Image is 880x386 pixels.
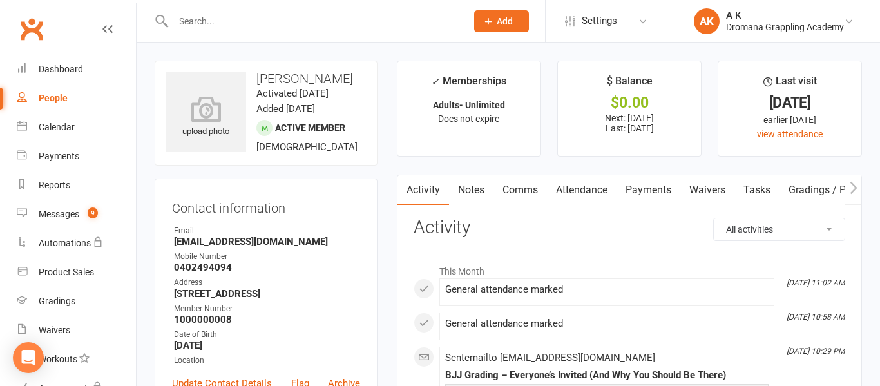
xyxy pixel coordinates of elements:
[169,12,457,30] input: Search...
[414,218,845,238] h3: Activity
[174,303,360,315] div: Member Number
[172,196,360,215] h3: Contact information
[763,73,817,96] div: Last visit
[17,345,136,374] a: Workouts
[787,278,845,287] i: [DATE] 11:02 AM
[39,64,83,74] div: Dashboard
[547,175,617,205] a: Attendance
[39,296,75,306] div: Gradings
[88,207,98,218] span: 9
[39,267,94,277] div: Product Sales
[166,72,367,86] h3: [PERSON_NAME]
[607,73,653,96] div: $ Balance
[431,75,439,88] i: ✓
[256,88,329,99] time: Activated [DATE]
[787,313,845,322] i: [DATE] 10:58 AM
[497,16,513,26] span: Add
[13,342,44,373] div: Open Intercom Messenger
[680,175,734,205] a: Waivers
[757,129,823,139] a: view attendance
[256,141,358,153] span: [DEMOGRAPHIC_DATA]
[174,329,360,341] div: Date of Birth
[256,103,315,115] time: Added [DATE]
[17,55,136,84] a: Dashboard
[726,10,844,21] div: A K
[17,229,136,258] a: Automations
[438,113,499,124] span: Does not expire
[17,258,136,287] a: Product Sales
[39,238,91,248] div: Automations
[17,171,136,200] a: Reports
[39,209,79,219] div: Messages
[39,122,75,132] div: Calendar
[166,96,246,139] div: upload photo
[174,340,360,351] strong: [DATE]
[397,175,449,205] a: Activity
[17,200,136,229] a: Messages 9
[617,175,680,205] a: Payments
[445,352,655,363] span: Sent email to [EMAIL_ADDRESS][DOMAIN_NAME]
[39,354,77,364] div: Workouts
[445,370,769,381] div: BJJ Grading – Everyone’s Invited (And Why You Should Be There)
[39,180,70,190] div: Reports
[445,284,769,295] div: General attendance marked
[275,122,345,133] span: Active member
[17,287,136,316] a: Gradings
[787,347,845,356] i: [DATE] 10:29 PM
[174,251,360,263] div: Mobile Number
[174,262,360,273] strong: 0402494094
[734,175,780,205] a: Tasks
[726,21,844,33] div: Dromana Grappling Academy
[569,96,689,110] div: $0.00
[15,13,48,45] a: Clubworx
[174,314,360,325] strong: 1000000008
[582,6,617,35] span: Settings
[433,100,505,110] strong: Adults- Unlimited
[39,151,79,161] div: Payments
[414,258,845,278] li: This Month
[174,236,360,247] strong: [EMAIL_ADDRESS][DOMAIN_NAME]
[493,175,547,205] a: Comms
[39,93,68,103] div: People
[730,96,850,110] div: [DATE]
[449,175,493,205] a: Notes
[17,142,136,171] a: Payments
[174,225,360,237] div: Email
[39,325,70,335] div: Waivers
[174,354,360,367] div: Location
[174,276,360,289] div: Address
[431,73,506,97] div: Memberships
[474,10,529,32] button: Add
[174,288,360,300] strong: [STREET_ADDRESS]
[17,84,136,113] a: People
[17,113,136,142] a: Calendar
[17,316,136,345] a: Waivers
[694,8,720,34] div: AK
[730,113,850,127] div: earlier [DATE]
[569,113,689,133] p: Next: [DATE] Last: [DATE]
[445,318,769,329] div: General attendance marked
